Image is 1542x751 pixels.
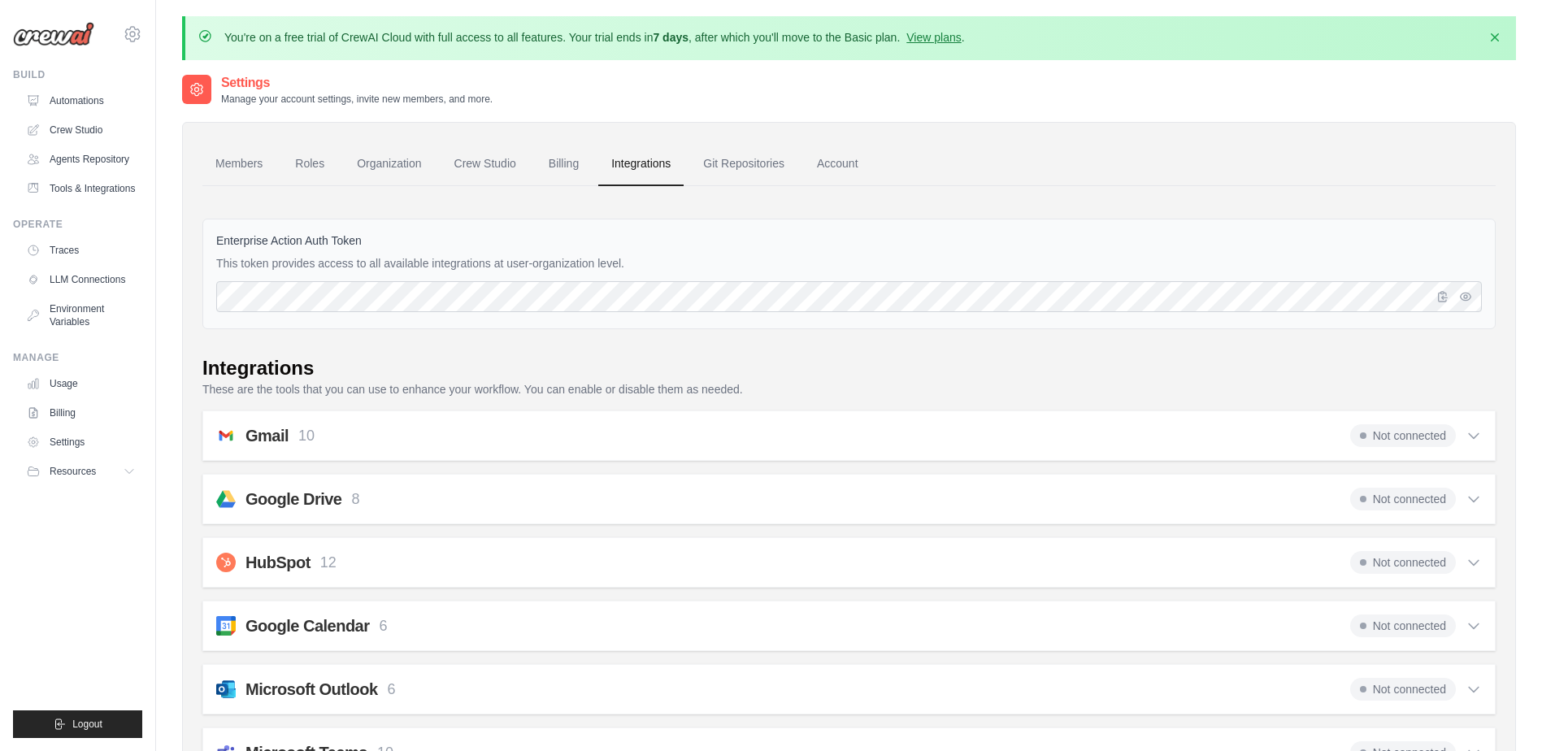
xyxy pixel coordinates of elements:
[388,679,396,701] p: 6
[690,142,797,186] a: Git Repositories
[441,142,529,186] a: Crew Studio
[1350,424,1456,447] span: Not connected
[50,465,96,478] span: Resources
[221,73,493,93] h2: Settings
[653,31,688,44] strong: 7 days
[216,679,236,699] img: svg+xml;base64,PHN2ZyB4bWxucz0iaHR0cDovL3d3dy53My5vcmcvMjAwMC9zdmciIGZpbGw9Im5vbmUiIHZpZXdCb3g9Ij...
[202,355,314,381] div: Integrations
[13,68,142,81] div: Build
[245,614,370,637] h2: Google Calendar
[202,381,1496,397] p: These are the tools that you can use to enhance your workflow. You can enable or disable them as ...
[20,146,142,172] a: Agents Repository
[245,551,311,574] h2: HubSpot
[245,678,378,701] h2: Microsoft Outlook
[906,31,961,44] a: View plans
[20,458,142,484] button: Resources
[216,232,1482,249] label: Enterprise Action Auth Token
[1350,614,1456,637] span: Not connected
[20,237,142,263] a: Traces
[13,710,142,738] button: Logout
[380,615,388,637] p: 6
[344,142,434,186] a: Organization
[20,117,142,143] a: Crew Studio
[216,255,1482,271] p: This token provides access to all available integrations at user-organization level.
[1350,678,1456,701] span: Not connected
[20,267,142,293] a: LLM Connections
[13,22,94,46] img: Logo
[72,718,102,731] span: Logout
[216,489,236,509] img: svg+xml;base64,PHN2ZyB4bWxucz0iaHR0cDovL3d3dy53My5vcmcvMjAwMC9zdmciIHZpZXdCb3g9IjAgLTMgNDggNDgiPj...
[804,142,871,186] a: Account
[216,426,236,445] img: svg+xml;base64,PHN2ZyB4bWxucz0iaHR0cDovL3d3dy53My5vcmcvMjAwMC9zdmciIGFyaWEtbGFiZWw9IkdtYWlsIiB2aW...
[245,488,341,510] h2: Google Drive
[221,93,493,106] p: Manage your account settings, invite new members, and more.
[245,424,289,447] h2: Gmail
[216,553,236,572] img: svg+xml;base64,PHN2ZyB4bWxucz0iaHR0cDovL3d3dy53My5vcmcvMjAwMC9zdmciIHZpZXdCb3g9IjAgMCAxMDI0IDEwMj...
[20,296,142,335] a: Environment Variables
[20,400,142,426] a: Billing
[216,616,236,636] img: svg+xml;base64,PHN2ZyB4bWxucz0iaHR0cDovL3d3dy53My5vcmcvMjAwMC9zdmciIHByZXNlcnZlQXNwZWN0UmF0aW89In...
[351,488,359,510] p: 8
[13,351,142,364] div: Manage
[536,142,592,186] a: Billing
[20,88,142,114] a: Automations
[1350,551,1456,574] span: Not connected
[598,142,684,186] a: Integrations
[20,429,142,455] a: Settings
[202,142,276,186] a: Members
[20,176,142,202] a: Tools & Integrations
[320,552,337,574] p: 12
[13,218,142,231] div: Operate
[1350,488,1456,510] span: Not connected
[224,29,965,46] p: You're on a free trial of CrewAI Cloud with full access to all features. Your trial ends in , aft...
[20,371,142,397] a: Usage
[298,425,315,447] p: 10
[282,142,337,186] a: Roles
